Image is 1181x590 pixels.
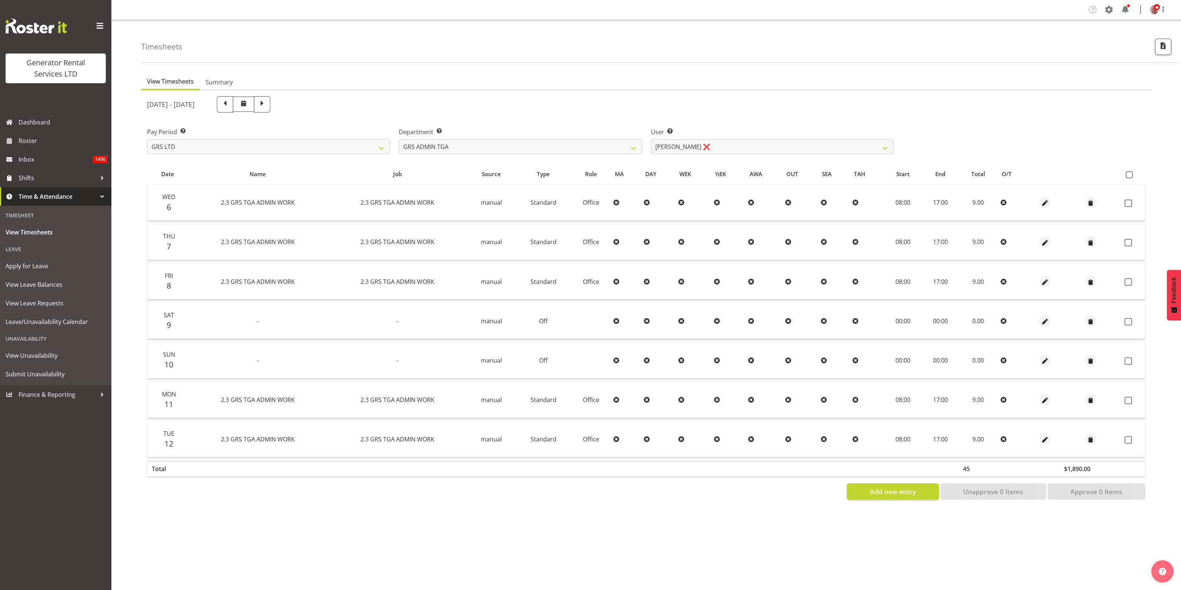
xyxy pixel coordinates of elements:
span: 2.3 GRS TGA ADMIN WORK [361,435,434,443]
td: 08:00 [884,264,922,299]
span: Leave/Unavailability Calendar [6,316,106,327]
span: Roster [19,135,108,146]
span: - [257,356,259,364]
span: Start [896,170,910,178]
span: manual [481,435,502,443]
td: 17:00 [922,224,959,260]
span: Sun [163,350,175,359]
span: View Leave Balances [6,279,106,290]
a: View Unavailability [2,346,110,365]
th: Total [147,461,188,476]
span: AWA [750,170,762,178]
td: 17:00 [922,382,959,418]
span: Submit Unavailability [6,369,106,380]
span: Office [583,238,599,246]
span: 1496 [93,156,108,163]
span: Sat [164,311,174,319]
span: 2.3 GRS TGA ADMIN WORK [361,396,434,404]
td: Standard [515,185,571,221]
span: MA [615,170,624,178]
td: 17:00 [922,422,959,457]
span: 2.3 GRS TGA ADMIN WORK [361,278,434,286]
span: ½EK [715,170,726,178]
div: Leave [2,241,110,257]
span: Role [585,170,597,178]
span: Time & Attendance [19,191,97,202]
span: Office [583,198,599,207]
td: 9.00 [959,224,998,260]
a: View Leave Requests [2,294,110,312]
span: Type [537,170,550,178]
span: Finance & Reporting [19,389,97,400]
span: Job [393,170,402,178]
span: Office [583,278,599,286]
span: Unapprove 0 Items [963,487,1023,496]
td: Standard [515,264,571,299]
span: End [935,170,945,178]
img: help-xxl-2.png [1159,568,1166,575]
td: Off [515,303,571,339]
span: Feedback [1171,277,1177,303]
a: Submit Unavailability [2,365,110,383]
span: Summary [206,78,233,87]
span: - [257,317,259,325]
td: 08:00 [884,185,922,221]
button: Add new entry [847,483,939,500]
span: O/T [1002,170,1012,178]
span: View Timesheets [6,227,106,238]
th: $1,890.00 [1060,461,1122,476]
span: Source [482,170,501,178]
span: Tue [163,429,174,438]
span: 2.3 GRS TGA ADMIN WORK [361,198,434,207]
span: Dashboard [19,117,108,128]
span: Wed [162,193,176,201]
span: 6 [167,202,171,212]
span: DAY [645,170,656,178]
span: manual [481,278,502,286]
span: Date [161,170,174,178]
span: manual [481,356,502,364]
td: 9.00 [959,422,998,457]
td: 00:00 [922,303,959,339]
span: 10 [164,359,173,370]
td: Standard [515,224,571,260]
td: 0.00 [959,303,998,339]
td: 9.00 [959,382,998,418]
span: Add new entry [870,487,916,496]
td: 9.00 [959,264,998,299]
span: Inbox [19,154,93,165]
span: Office [583,396,599,404]
th: 45 [959,461,998,476]
div: Timesheet [2,208,110,223]
td: 00:00 [922,343,959,378]
span: Approve 0 Items [1070,487,1122,496]
td: Standard [515,422,571,457]
span: manual [481,317,502,325]
span: 2.3 GRS TGA ADMIN WORK [221,396,295,404]
button: Export CSV [1155,39,1171,55]
span: Apply for Leave [6,260,106,272]
button: Unapprove 0 Items [940,483,1046,500]
td: 08:00 [884,382,922,418]
span: View Timesheets [147,77,194,86]
span: Office [583,435,599,443]
span: 2.3 GRS TGA ADMIN WORK [221,198,295,207]
a: View Timesheets [2,223,110,241]
a: View Leave Balances [2,275,110,294]
span: 7 [167,241,171,252]
div: Generator Rental Services LTD [13,57,98,80]
span: Fri [165,272,173,280]
span: Total [971,170,985,178]
span: manual [481,238,502,246]
span: 2.3 GRS TGA ADMIN WORK [361,238,434,246]
span: manual [481,396,502,404]
span: 11 [164,399,173,409]
label: User [651,127,894,136]
h4: Timesheets [141,42,182,51]
span: 12 [164,438,173,449]
span: 2.3 GRS TGA ADMIN WORK [221,238,295,246]
td: Off [515,343,571,378]
td: 00:00 [884,303,922,339]
td: 08:00 [884,224,922,260]
td: 17:00 [922,264,959,299]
